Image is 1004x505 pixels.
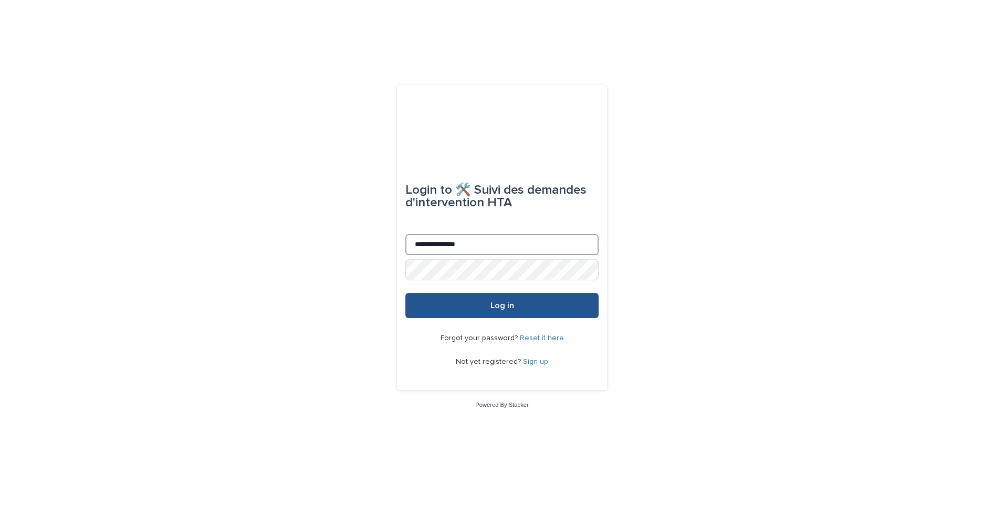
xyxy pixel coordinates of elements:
[405,175,599,217] div: 🛠️ Suivi des demandes d'intervention HTA
[405,184,452,196] span: Login to
[475,402,528,408] a: Powered By Stacker
[523,358,548,365] a: Sign up
[405,293,599,318] button: Log in
[441,334,520,342] span: Forgot your password?
[490,301,514,310] span: Log in
[432,110,572,142] img: EFlGaIRiOEbp5xoNxufA
[456,358,523,365] span: Not yet registered?
[520,334,564,342] a: Reset it here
